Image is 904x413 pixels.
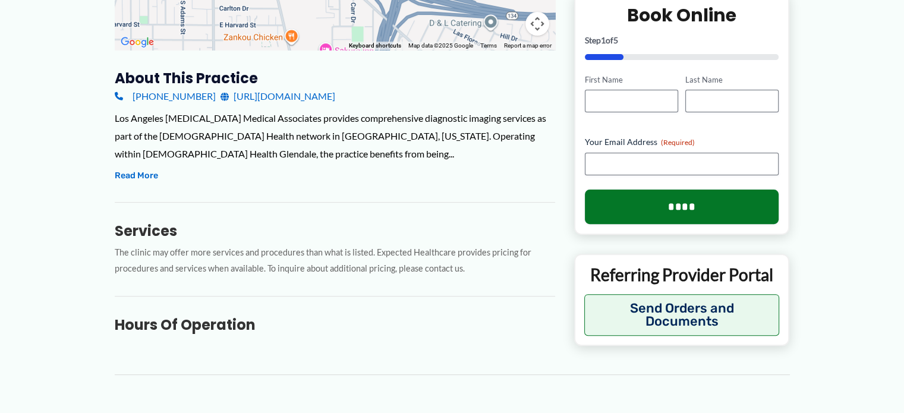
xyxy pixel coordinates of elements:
[585,36,779,44] p: Step of
[118,34,157,50] a: Open this area in Google Maps (opens a new window)
[408,42,473,49] span: Map data ©2025 Google
[585,136,779,148] label: Your Email Address
[349,42,401,50] button: Keyboard shortcuts
[115,87,216,105] a: [PHONE_NUMBER]
[480,42,497,49] a: Terms (opens in new tab)
[601,34,606,45] span: 1
[221,87,335,105] a: [URL][DOMAIN_NAME]
[115,169,158,183] button: Read More
[661,138,695,147] span: (Required)
[115,222,555,240] h3: Services
[613,34,618,45] span: 5
[525,12,549,36] button: Map camera controls
[585,74,678,85] label: First Name
[584,294,780,336] button: Send Orders and Documents
[584,264,780,285] p: Referring Provider Portal
[115,316,555,334] h3: Hours of Operation
[115,245,555,277] p: The clinic may offer more services and procedures than what is listed. Expected Healthcare provid...
[118,34,157,50] img: Google
[685,74,779,85] label: Last Name
[585,3,779,26] h2: Book Online
[115,69,555,87] h3: About this practice
[115,109,555,162] div: Los Angeles [MEDICAL_DATA] Medical Associates provides comprehensive diagnostic imaging services ...
[504,42,552,49] a: Report a map error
